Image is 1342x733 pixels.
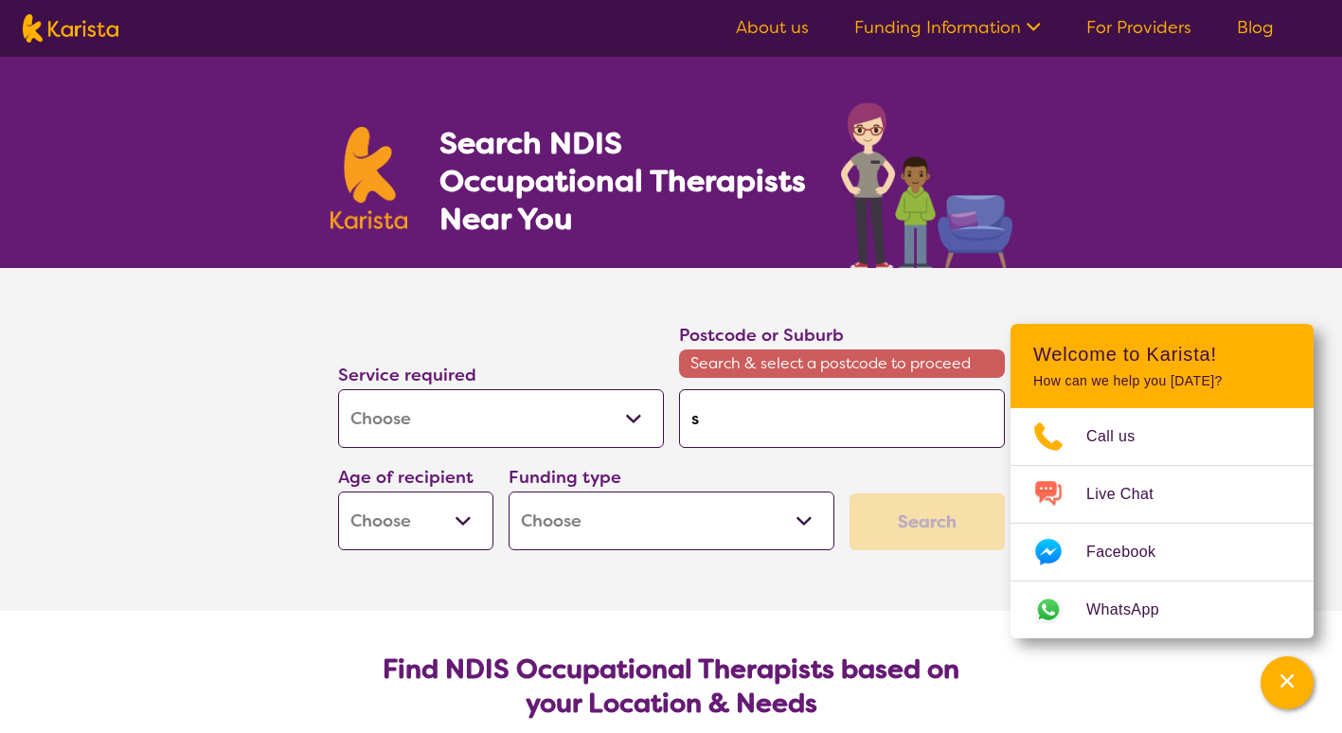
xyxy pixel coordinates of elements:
[1011,324,1314,638] div: Channel Menu
[854,16,1041,39] a: Funding Information
[439,124,808,238] h1: Search NDIS Occupational Therapists Near You
[338,466,474,489] label: Age of recipient
[1086,538,1178,566] span: Facebook
[841,102,1012,268] img: occupational-therapy
[1086,596,1182,624] span: WhatsApp
[509,466,621,489] label: Funding type
[679,349,1005,378] span: Search & select a postcode to proceed
[1086,480,1176,509] span: Live Chat
[1033,373,1291,389] p: How can we help you [DATE]?
[23,14,118,43] img: Karista logo
[1086,16,1191,39] a: For Providers
[1033,343,1291,366] h2: Welcome to Karista!
[338,364,476,386] label: Service required
[331,127,408,229] img: Karista logo
[353,653,990,721] h2: Find NDIS Occupational Therapists based on your Location & Needs
[1261,656,1314,709] button: Channel Menu
[1237,16,1274,39] a: Blog
[1011,581,1314,638] a: Web link opens in a new tab.
[1086,422,1158,451] span: Call us
[679,389,1005,448] input: Type
[1011,408,1314,638] ul: Choose channel
[736,16,809,39] a: About us
[679,324,844,347] label: Postcode or Suburb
